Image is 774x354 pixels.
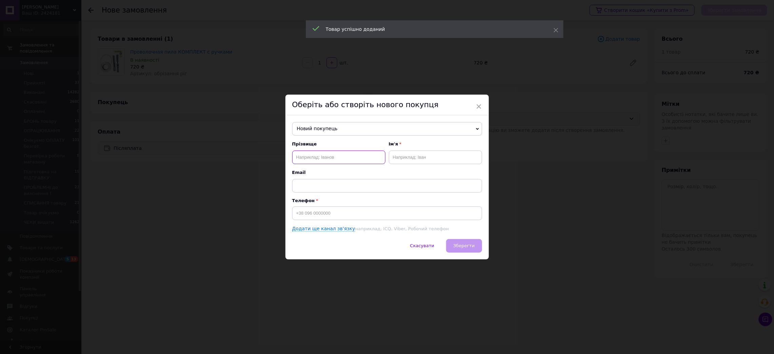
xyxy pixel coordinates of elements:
span: Ім'я [389,141,482,147]
span: Скасувати [410,243,434,248]
span: Прізвище [292,141,385,147]
span: Email [292,170,482,176]
span: наприклад, ICQ, Viber, Робочий телефон [355,226,449,231]
div: Товар успішно доданий [326,26,537,33]
div: Оберіть або створіть нового покупця [285,95,489,115]
a: Додати ще канал зв'язку [292,226,355,232]
span: Новий покупець [292,122,482,136]
button: Скасувати [403,239,441,253]
input: +38 096 0000000 [292,206,482,220]
p: Телефон [292,198,482,203]
span: × [476,101,482,112]
input: Наприклад: Іванов [292,151,385,164]
input: Наприклад: Іван [389,151,482,164]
